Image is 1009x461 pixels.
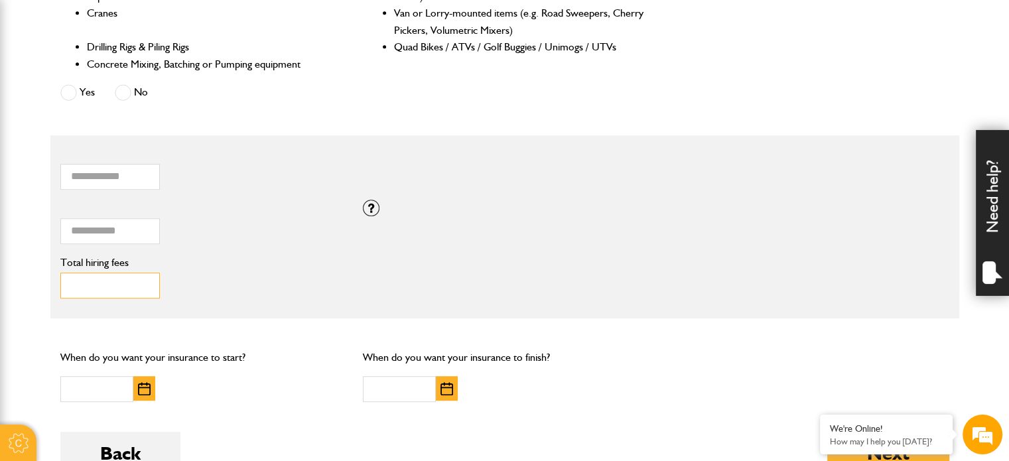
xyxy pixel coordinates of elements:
[394,5,645,38] li: Van or Lorry-mounted items (e.g. Road Sweepers, Cherry Pickers, Volumetric Mixers)
[115,84,148,101] label: No
[180,361,241,379] em: Start Chat
[87,38,338,56] li: Drilling Rigs & Piling Rigs
[138,382,151,395] img: Choose date
[363,349,646,366] p: When do you want your insurance to finish?
[60,84,95,101] label: Yes
[69,74,223,92] div: Chat with us now
[394,38,645,56] li: Quad Bikes / ATVs / Golf Buggies / Unimogs / UTVs
[87,56,338,73] li: Concrete Mixing, Batching or Pumping equipment
[976,130,1009,296] div: Need help?
[17,123,242,152] input: Enter your last name
[218,7,249,38] div: Minimize live chat window
[60,257,344,268] label: Total hiring fees
[60,349,344,366] p: When do you want your insurance to start?
[23,74,56,92] img: d_20077148190_company_1631870298795_20077148190
[17,162,242,191] input: Enter your email address
[830,436,943,446] p: How may I help you today?
[830,423,943,434] div: We're Online!
[440,382,453,395] img: Choose date
[87,5,338,38] li: Cranes
[17,201,242,230] input: Enter your phone number
[17,240,242,350] textarea: Type your message and hit 'Enter'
